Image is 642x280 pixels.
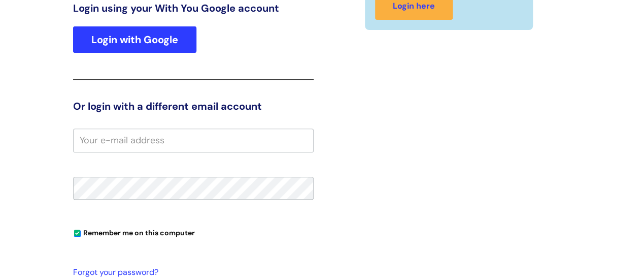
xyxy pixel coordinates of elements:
label: Remember me on this computer [73,226,195,237]
h3: Login using your With You Google account [73,2,314,14]
input: Your e-mail address [73,129,314,152]
div: You can uncheck this option if you're logging in from a shared device [73,224,314,240]
a: Login with Google [73,26,196,53]
a: Forgot your password? [73,265,309,280]
h3: Or login with a different email account [73,100,314,112]
input: Remember me on this computer [74,230,81,237]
